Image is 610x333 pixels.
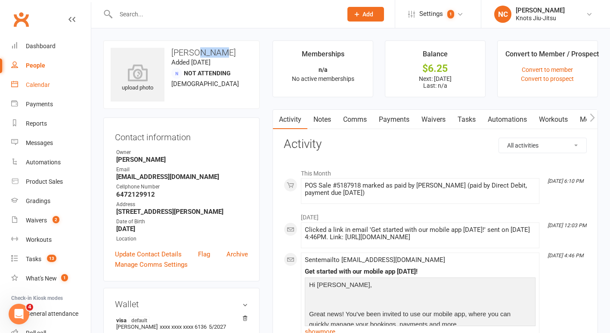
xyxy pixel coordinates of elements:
a: Notes [307,110,337,129]
p: Great news! You've been invited to use our mobile app, where you can quickly manage your bookings... [307,309,533,332]
a: Product Sales [11,172,91,191]
i: [DATE] 12:03 PM [548,222,586,228]
strong: [PERSON_NAME] [116,156,248,163]
div: Convert to Member / Prospect [505,49,599,64]
a: What's New1 [11,269,91,288]
a: People [11,56,91,75]
strong: [DATE] [116,225,248,233]
i: [DATE] 6:10 PM [548,178,583,184]
span: 2 [53,216,59,223]
span: Settings [419,4,443,24]
p: Next: [DATE] Last: n/a [393,75,477,89]
time: Added [DATE] [171,59,211,66]
span: 1 [61,274,68,281]
div: Payments [26,101,53,108]
div: Cellphone Number [116,183,248,191]
div: Automations [26,159,61,166]
span: 5/2027 [209,324,226,330]
div: Balance [423,49,448,64]
a: Manage Comms Settings [115,259,188,270]
a: Update Contact Details [115,249,182,259]
div: Location [116,235,248,243]
a: Comms [337,110,373,129]
div: upload photo [111,64,164,92]
p: Hi [PERSON_NAME], [307,280,533,292]
div: Get started with our mobile app [DATE]! [305,268,536,275]
span: 4 [26,304,33,311]
strong: [STREET_ADDRESS][PERSON_NAME] [116,208,248,216]
a: Workouts [533,110,574,129]
a: Convert to member [522,66,573,73]
strong: n/a [319,66,328,73]
div: Email [116,166,248,174]
div: People [26,62,45,69]
h3: Contact information [115,129,248,142]
a: Automations [482,110,533,129]
div: Memberships [302,49,344,64]
div: What's New [26,275,57,282]
a: Tasks [452,110,482,129]
a: General attendance kiosk mode [11,304,91,324]
a: Gradings [11,191,91,211]
span: Not Attending [184,70,231,77]
a: Workouts [11,230,91,250]
h3: Activity [284,138,587,151]
a: Automations [11,153,91,172]
div: [PERSON_NAME] [516,6,565,14]
h3: Wallet [115,299,248,309]
span: Add [362,11,373,18]
div: NC [494,6,511,23]
li: [DATE] [284,208,587,222]
span: 1 [447,10,454,18]
div: Date of Birth [116,218,248,226]
a: Waivers [415,110,452,129]
div: Messages [26,139,53,146]
div: Reports [26,120,47,127]
span: Sent email to [EMAIL_ADDRESS][DOMAIN_NAME] [305,256,445,264]
div: Calendar [26,81,50,88]
a: Waivers 2 [11,211,91,230]
strong: visa [116,317,244,324]
h3: [PERSON_NAME] [111,48,252,57]
span: 13 [47,255,56,262]
a: Reports [11,114,91,133]
div: Dashboard [26,43,56,49]
div: Waivers [26,217,47,224]
a: Payments [11,95,91,114]
span: xxxx xxxx xxxx 6136 [160,324,207,330]
a: Tasks 13 [11,250,91,269]
a: Payments [373,110,415,129]
a: Messages [11,133,91,153]
div: Clicked a link in email 'Get started with our mobile app [DATE]!' sent on [DATE] 4:46PM. Link: [U... [305,226,536,241]
div: POS Sale #5187918 marked as paid by [PERSON_NAME] (paid by Direct Debit, payment due [DATE]) [305,182,536,197]
iframe: Intercom live chat [9,304,29,324]
input: Search... [113,8,336,20]
a: Dashboard [11,37,91,56]
a: Activity [273,110,307,129]
a: Flag [198,249,210,259]
div: General attendance [26,310,78,317]
li: This Month [284,164,587,178]
div: Owner [116,148,248,157]
span: default [129,317,150,324]
strong: [EMAIL_ADDRESS][DOMAIN_NAME] [116,173,248,181]
a: Convert to prospect [521,75,574,82]
div: Product Sales [26,178,63,185]
div: Address [116,200,248,209]
span: No active memberships [292,75,354,82]
div: Tasks [26,256,41,262]
div: Workouts [26,236,52,243]
i: [DATE] 4:46 PM [548,253,583,259]
a: Calendar [11,75,91,95]
a: Clubworx [10,9,32,30]
button: Add [347,7,384,22]
div: $6.25 [393,64,477,73]
a: Archive [226,249,248,259]
span: [DEMOGRAPHIC_DATA] [171,80,239,88]
strong: 6472129912 [116,191,248,198]
div: Knots Jiu-Jitsu [516,14,565,22]
div: Gradings [26,197,50,204]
